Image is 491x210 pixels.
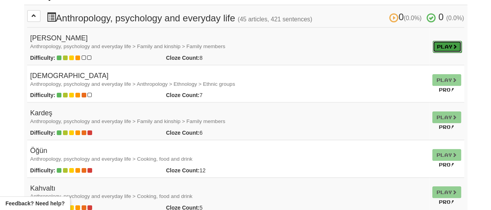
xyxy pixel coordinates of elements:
h4: [PERSON_NAME] [30,35,426,50]
small: (0.0%) [404,15,421,21]
div: 6 [160,129,262,137]
span: Open feedback widget [5,200,65,207]
strong: Difficulty: [30,92,56,98]
small: Pro! [439,87,454,92]
div: 8 [160,54,262,62]
small: Anthropology, psychology and everyday life > Anthropology > Ethnology > Ethnic groups [30,81,235,87]
strong: Cloze Count: [166,55,199,61]
strong: Cloze Count: [166,130,199,136]
a: Play [433,41,461,52]
strong: Difficulty: [30,167,56,174]
h3: Anthropology, psychology and everyday life [47,12,464,23]
small: Anthropology, psychology and everyday life > Family and kinship > Family members [30,43,225,49]
span: 0 [439,12,444,22]
small: (0.0%) [446,15,464,21]
h4: [DEMOGRAPHIC_DATA] [30,72,426,88]
h4: Kardeş [30,109,426,125]
div: 7 [160,91,262,99]
small: Anthropology, psychology and everyday life > Cooking, food and drink [30,193,192,199]
h4: Kahvaltı [30,185,426,200]
div: 12 [160,167,262,174]
small: Pro! [439,199,454,205]
small: Anthropology, psychology and everyday life > Cooking, food and drink [30,156,192,162]
strong: Cloze Count: [166,167,199,174]
h4: Öğün [30,147,426,163]
strong: Difficulty: [30,130,56,136]
strong: Difficulty: [30,55,56,61]
small: (45 articles, 421 sentences) [238,16,312,23]
small: Pro! [439,162,454,167]
small: Pro! [439,124,454,130]
strong: Cloze Count: [166,92,199,98]
small: Anthropology, psychology and everyday life > Family and kinship > Family members [30,118,225,124]
span: 0 [389,12,424,22]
